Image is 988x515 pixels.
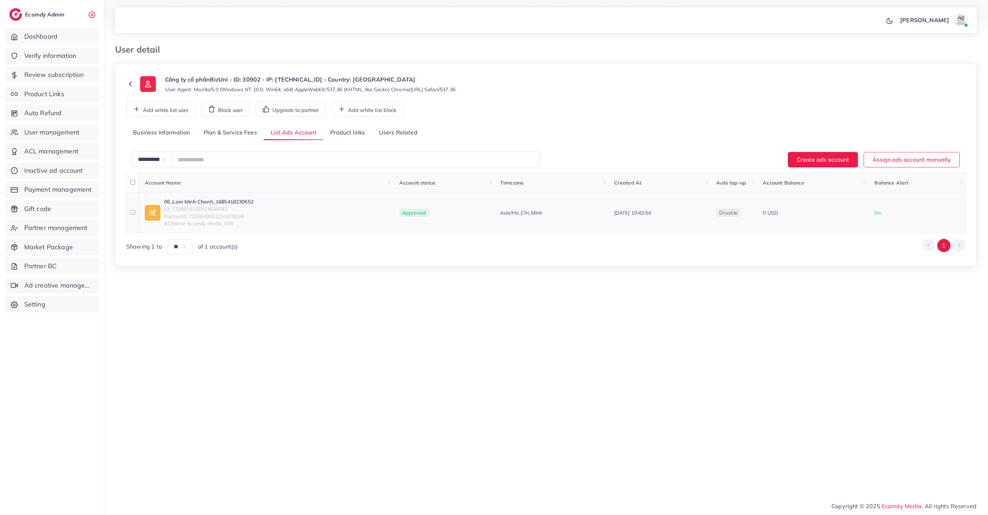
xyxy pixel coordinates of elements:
a: Payment management [5,181,98,198]
span: User management [24,128,79,137]
a: User management [5,124,98,141]
a: Product Links [5,86,98,102]
span: BCName: Ecomdy Media_006 [164,220,253,227]
span: Account status [399,180,435,186]
button: Add white list user [126,102,196,117]
a: Partner BC [5,258,98,274]
a: Product links [323,125,372,141]
span: Market Package [24,242,73,252]
h3: User detail [115,44,166,55]
a: ACL management [5,143,98,160]
a: Business Information [126,125,197,141]
span: Setting [24,300,45,309]
a: Plan & Service Fees [197,125,264,141]
span: of 1 account(s) [198,242,238,251]
button: Block user [201,102,250,117]
a: Gift code [5,201,98,217]
span: , All rights Reserved [922,502,977,510]
a: Verify information [5,48,98,64]
span: Gift code [24,204,51,214]
img: avatar [954,13,968,27]
span: 0 USD [763,210,778,216]
span: Account Name [145,180,181,186]
span: Timezone [500,180,524,186]
span: disable [719,210,737,216]
a: Dashboard [5,28,98,45]
button: Upgrade to partner [256,102,326,117]
span: Balance Alert [874,180,908,186]
button: Create ads account [788,152,858,167]
img: logo [9,8,22,21]
h2: Ecomdy Admin [25,11,66,18]
ul: Pagination [922,239,965,252]
span: Inactive ad account [24,166,83,175]
a: [PERSON_NAME]avatar [896,13,971,27]
p: Công ty cổ phầnBizUni - ID: 30902 - IP: [TECHNICAL_ID] - Country: [GEOGRAPHIC_DATA] [165,75,455,84]
button: Go to page 1 [937,239,950,252]
button: Add white list block [331,102,404,117]
span: Auto Refund [24,108,62,118]
span: Partner management [24,223,88,232]
p: [PERSON_NAME] [900,16,949,24]
span: Dashboard [24,32,58,41]
span: Review subscription [24,70,84,79]
a: Ecomdy Media [882,502,922,510]
a: 06_Lam Minh Chanh_1685418230652 [164,198,253,205]
span: Verify information [24,51,76,60]
a: List Ads Account [264,125,323,141]
img: ic-user-info.36bf1079.svg [140,76,156,92]
span: Product Links [24,89,64,99]
a: Ad creative management [5,277,98,294]
span: No [874,210,881,216]
span: ACL management [24,147,78,156]
a: Market Package [5,239,98,255]
span: Approved [399,209,429,217]
a: Inactive ad account [5,162,98,179]
a: logoEcomdy Admin [9,8,66,21]
span: [DATE] 10:43:54 [614,210,651,216]
a: Review subscription [5,67,98,83]
a: Setting [5,296,98,313]
span: ID: 7238816131614638082 [164,205,253,212]
a: Auto Refund [5,105,98,121]
span: Asia/Ho_Chi_Minh [500,209,543,216]
span: Partner BC [24,261,57,271]
a: Users Related [372,125,424,141]
span: Auto top-up [716,180,746,186]
span: Created At [614,180,642,186]
button: Assign ads account manually [864,152,960,167]
span: Payment management [24,185,92,194]
span: Account Balance [763,180,804,186]
span: Ad creative management [24,281,93,290]
span: PartnerId: 7235940551151878146 [164,213,253,220]
small: User Agent: Mozilla/5.0 (Windows NT 10.0; Win64; x64) AppleWebKit/537.36 (KHTML, like Gecko) Chro... [165,86,455,93]
span: Showing 1 to [126,242,162,251]
span: Copyright © 2025 [831,502,977,510]
img: ic-ad-info.7fc67b75.svg [145,205,160,221]
a: Partner management [5,220,98,236]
